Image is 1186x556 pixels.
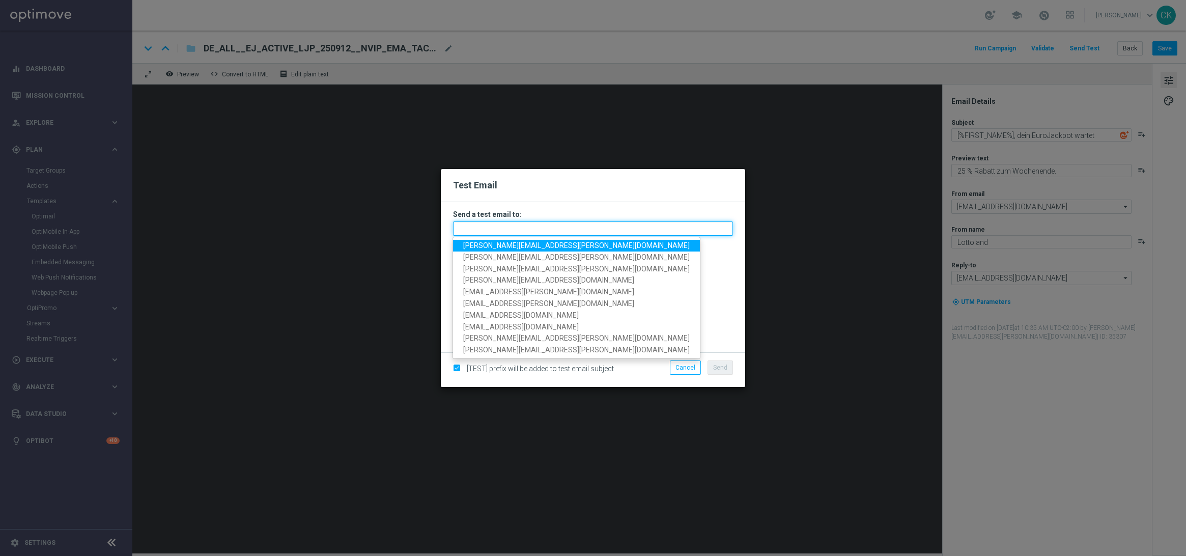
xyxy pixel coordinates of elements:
[453,321,700,332] a: [EMAIL_ADDRESS][DOMAIN_NAME]
[463,346,690,354] span: [PERSON_NAME][EMAIL_ADDRESS][PERSON_NAME][DOMAIN_NAME]
[453,286,700,298] a: [EMAIL_ADDRESS][PERSON_NAME][DOMAIN_NAME]
[453,240,700,252] a: [PERSON_NAME][EMAIL_ADDRESS][PERSON_NAME][DOMAIN_NAME]
[453,263,700,274] a: [PERSON_NAME][EMAIL_ADDRESS][PERSON_NAME][DOMAIN_NAME]
[453,298,700,310] a: [EMAIL_ADDRESS][PERSON_NAME][DOMAIN_NAME]
[463,311,579,319] span: [EMAIL_ADDRESS][DOMAIN_NAME]
[463,299,634,308] span: [EMAIL_ADDRESS][PERSON_NAME][DOMAIN_NAME]
[463,253,690,261] span: [PERSON_NAME][EMAIL_ADDRESS][PERSON_NAME][DOMAIN_NAME]
[713,364,727,371] span: Send
[463,241,690,249] span: [PERSON_NAME][EMAIL_ADDRESS][PERSON_NAME][DOMAIN_NAME]
[453,274,700,286] a: [PERSON_NAME][EMAIL_ADDRESS][DOMAIN_NAME]
[453,179,733,191] h2: Test Email
[670,360,701,375] button: Cancel
[463,322,579,330] span: [EMAIL_ADDRESS][DOMAIN_NAME]
[463,288,634,296] span: [EMAIL_ADDRESS][PERSON_NAME][DOMAIN_NAME]
[463,334,690,342] span: [PERSON_NAME][EMAIL_ADDRESS][PERSON_NAME][DOMAIN_NAME]
[463,264,690,272] span: [PERSON_NAME][EMAIL_ADDRESS][PERSON_NAME][DOMAIN_NAME]
[453,252,700,263] a: [PERSON_NAME][EMAIL_ADDRESS][PERSON_NAME][DOMAIN_NAME]
[708,360,733,375] button: Send
[453,344,700,356] a: [PERSON_NAME][EMAIL_ADDRESS][PERSON_NAME][DOMAIN_NAME]
[453,310,700,321] a: [EMAIL_ADDRESS][DOMAIN_NAME]
[453,332,700,344] a: [PERSON_NAME][EMAIL_ADDRESS][PERSON_NAME][DOMAIN_NAME]
[453,210,733,219] h3: Send a test email to:
[467,365,614,373] span: [TEST] prefix will be added to test email subject
[463,276,634,284] span: [PERSON_NAME][EMAIL_ADDRESS][DOMAIN_NAME]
